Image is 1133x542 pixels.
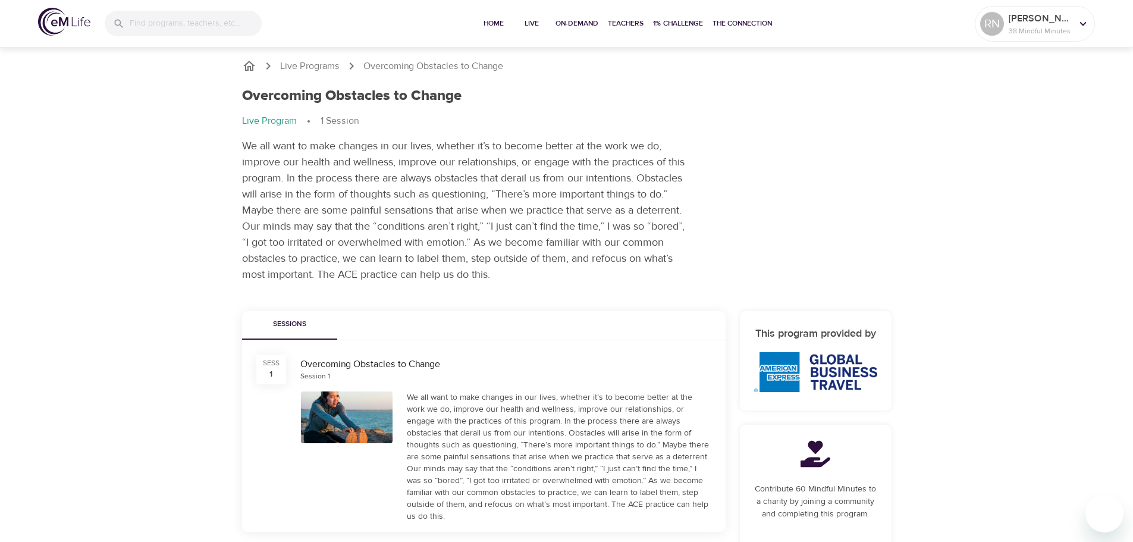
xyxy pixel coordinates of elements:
img: logo [38,8,90,36]
span: Sessions [249,318,330,331]
span: 1% Challenge [653,17,703,30]
span: Teachers [608,17,644,30]
p: Live Program [242,114,297,128]
span: Home [479,17,508,30]
input: Find programs, teachers, etc... [130,11,262,36]
div: We all want to make changes in our lives, whether it’s to become better at the work we do, improv... [407,391,711,522]
h6: This program provided by [754,325,877,343]
p: Overcoming Obstacles to Change [363,59,503,73]
p: We all want to make changes in our lives, whether it’s to become better at the work we do, improv... [242,138,688,283]
div: SESS [263,358,280,368]
span: On-Demand [555,17,598,30]
a: Live Programs [280,59,340,73]
p: [PERSON_NAME] [1009,11,1072,26]
p: Contribute 60 Mindful Minutes to a charity by joining a community and completing this program. [754,483,877,521]
iframe: Button to launch messaging window [1085,494,1123,532]
p: 38 Mindful Minutes [1009,26,1072,36]
div: 1 [269,368,272,380]
div: Session 1 [300,371,330,381]
span: The Connection [713,17,772,30]
nav: breadcrumb [242,114,892,129]
p: 1 Session [321,114,359,128]
span: Live [517,17,546,30]
div: RN [980,12,1004,36]
nav: breadcrumb [242,59,892,73]
h1: Overcoming Obstacles to Change [242,87,462,105]
div: Overcoming Obstacles to Change [300,358,711,371]
img: AmEx%20GBT%20logo.png [754,352,877,392]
